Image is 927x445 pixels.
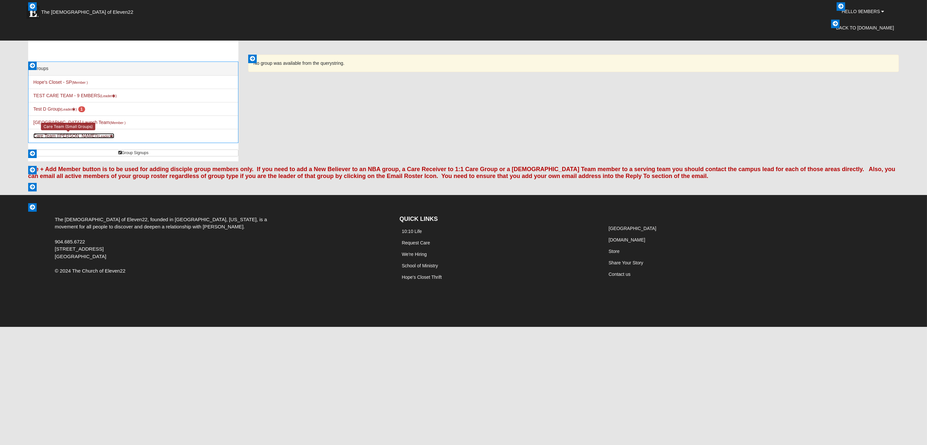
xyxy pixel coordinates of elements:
[55,254,106,259] span: [GEOGRAPHIC_DATA]
[23,2,154,19] a: The [DEMOGRAPHIC_DATA] of Eleven22
[33,93,117,98] a: TEST CARE TEAM - 9 EMBERS(Leader)
[41,123,95,130] div: Care Team (Small Groups)
[831,20,899,36] a: Back to [DOMAIN_NAME]
[248,55,899,72] div: No group was available from the querystring.
[33,120,126,125] a: [GEOGRAPHIC_DATA] Launch Team(Member )
[33,133,114,138] a: Care Team ([PERSON_NAME])(Leader)
[28,62,238,76] div: Groups
[402,263,438,268] a: School of Ministry
[41,9,133,15] span: The [DEMOGRAPHIC_DATA] of Eleven22
[78,106,85,112] span: number of pending members
[98,134,114,138] small: (Leader )
[402,252,427,257] a: We're Hiring
[609,272,631,277] a: Contact us
[28,150,238,156] a: Group Signups
[33,106,85,112] a: Test D Group(Leader) 1
[609,260,643,265] a: Share Your Story
[55,268,125,274] span: © 2024 The Church of Eleven22
[28,166,895,180] font: The + Add Member button is to be used for adding disciple group members only. If you need to add ...
[100,94,117,98] small: (Leader )
[609,249,620,254] a: Store
[402,275,442,280] a: Hope's Closet Thrift
[609,226,657,231] a: [GEOGRAPHIC_DATA]
[399,216,597,223] h4: QUICK LINKS
[72,80,88,84] small: (Member )
[842,9,880,14] span: Hello 9Embers
[110,121,125,125] small: (Member )
[50,216,280,260] div: The [DEMOGRAPHIC_DATA] of Eleven22, founded in [GEOGRAPHIC_DATA], [US_STATE], is a movement for a...
[60,107,77,111] small: (Leader )
[33,80,88,85] a: Hope's Closet - SP(Member )
[402,240,430,245] a: Request Care
[609,237,645,242] a: [DOMAIN_NAME]
[27,6,40,19] img: Eleven22 logo
[402,229,422,234] a: 10:10 Life
[837,3,889,20] a: Hello 9Embers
